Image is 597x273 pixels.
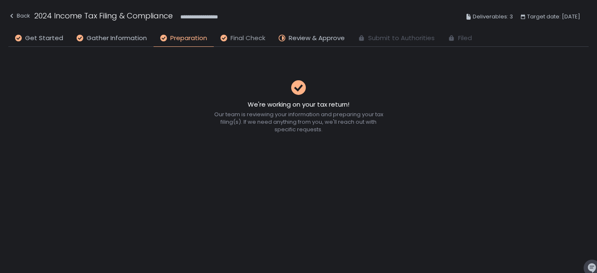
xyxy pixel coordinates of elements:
[213,111,385,133] div: Our team is reviewing your information and preparing your tax filing(s). If we need anything from...
[473,12,513,22] span: Deliverables: 3
[289,33,345,43] span: Review & Approve
[231,33,265,43] span: Final Check
[8,10,30,24] button: Back
[248,100,349,110] h2: We're working on your tax return!
[8,11,30,21] div: Back
[458,33,472,43] span: Filed
[527,12,580,22] span: Target date: [DATE]
[368,33,435,43] span: Submit to Authorities
[25,33,63,43] span: Get Started
[87,33,147,43] span: Gather Information
[170,33,207,43] span: Preparation
[34,10,173,21] h1: 2024 Income Tax Filing & Compliance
